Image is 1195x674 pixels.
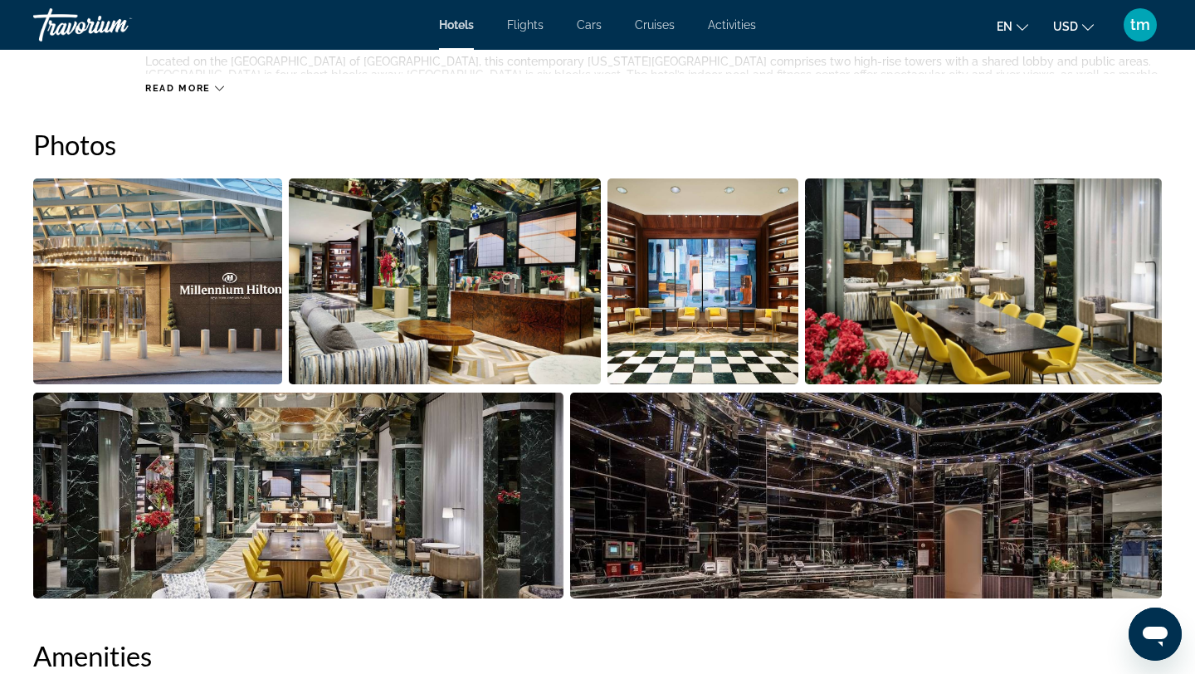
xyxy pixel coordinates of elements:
[1119,7,1162,42] button: User Menu
[33,128,1162,161] h2: Photos
[1130,17,1150,33] span: tm
[997,20,1012,33] span: en
[805,178,1162,385] button: Open full-screen image slider
[708,18,756,32] a: Activities
[507,18,544,32] a: Flights
[33,3,199,46] a: Travorium
[439,18,474,32] a: Hotels
[33,392,563,599] button: Open full-screen image slider
[145,83,211,94] span: Read more
[33,639,1162,672] h2: Amenities
[1129,608,1182,661] iframe: Button to launch messaging window
[570,392,1163,599] button: Open full-screen image slider
[33,178,282,385] button: Open full-screen image slider
[1053,20,1078,33] span: USD
[607,178,798,385] button: Open full-screen image slider
[145,82,224,95] button: Read more
[1053,14,1094,38] button: Change currency
[577,18,602,32] a: Cars
[635,18,675,32] a: Cruises
[997,14,1028,38] button: Change language
[289,178,600,385] button: Open full-screen image slider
